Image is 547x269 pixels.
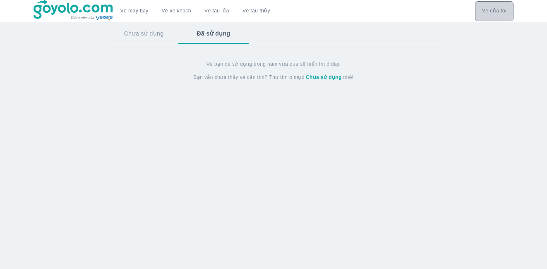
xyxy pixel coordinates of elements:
[114,1,277,21] div: choose transportation mode
[108,23,439,44] div: basic tabs example
[475,1,513,21] div: choose transportation mode
[162,8,191,14] a: Vé xe khách
[198,1,236,21] a: Vé tàu lửa
[120,8,149,14] a: Vé máy bay
[306,74,342,80] strong: Chưa sử dụng
[475,1,513,21] button: Vé của tôi
[193,74,267,81] span: Bạn vẫn chưa thấy vé cần tìm?
[108,23,180,44] button: Chưa sử dụng
[180,23,247,44] button: Đã sử dụng
[269,74,353,81] span: Thử tìm ở mục nhé!
[206,61,341,67] span: Vé bạn đã sử dụng trong năm vừa qua sẽ hiển thị ở đây.
[236,1,277,21] button: Vé tàu thủy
